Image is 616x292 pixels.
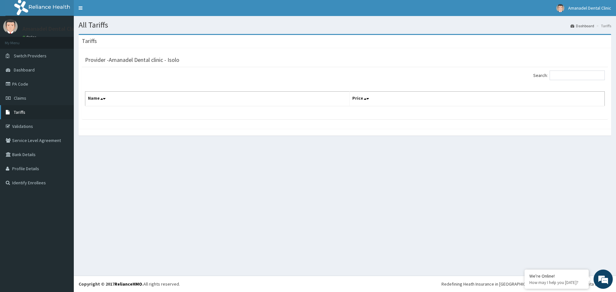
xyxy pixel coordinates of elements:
h3: Provider - Amanadel Dental clinic - Isolo [85,57,179,63]
label: Search: [533,71,605,80]
a: Dashboard [570,23,594,29]
h1: All Tariffs [79,21,611,29]
span: Claims [14,95,26,101]
div: We're Online! [529,273,584,279]
th: Price [350,92,605,106]
a: RelianceHMO [115,281,142,287]
img: User Image [3,19,18,34]
div: Redefining Heath Insurance in [GEOGRAPHIC_DATA] using Telemedicine and Data Science! [441,281,611,287]
span: Tariffs [14,109,25,115]
input: Search: [550,71,605,80]
strong: Copyright © 2017 . [79,281,143,287]
span: Amanadel Dental Clinic [568,5,611,11]
li: Tariffs [595,23,611,29]
img: User Image [556,4,564,12]
h3: Tariffs [82,38,97,44]
p: How may I help you today? [529,280,584,285]
footer: All rights reserved. [74,276,616,292]
span: Switch Providers [14,53,47,59]
span: Dashboard [14,67,35,73]
th: Name [85,92,350,106]
a: Online [22,35,38,39]
p: Amanadel Dental Clinic [22,26,80,32]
